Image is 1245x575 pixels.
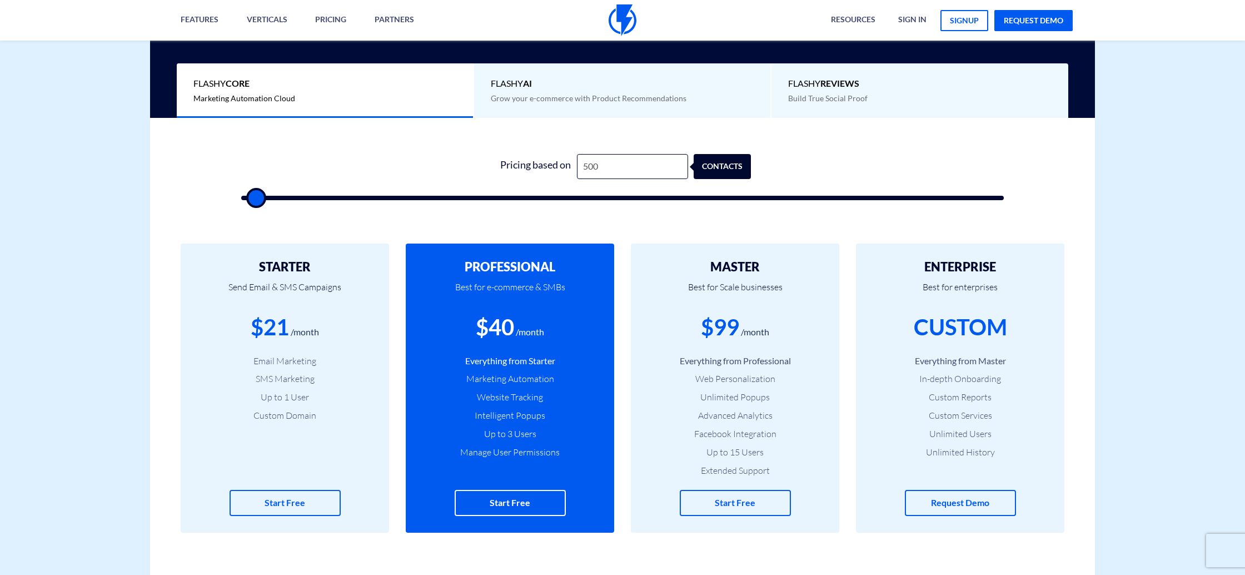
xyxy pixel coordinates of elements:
div: contacts [703,154,760,179]
li: Intelligent Popups [422,409,597,422]
li: Website Tracking [422,391,597,404]
li: SMS Marketing [197,373,372,385]
div: /month [516,326,544,339]
li: Up to 1 User [197,391,372,404]
span: Grow your e-commerce with Product Recommendations [491,93,686,103]
li: Custom Domain [197,409,372,422]
li: Custom Reports [873,391,1048,404]
span: Flashy [788,77,1052,90]
b: REVIEWS [820,78,859,88]
div: Pricing based on [494,154,577,179]
li: Unlimited Users [873,428,1048,440]
a: Start Free [455,490,566,516]
div: $99 [701,311,739,343]
li: Up to 15 Users [648,446,823,459]
p: Best for enterprises [873,274,1048,311]
span: Flashy [491,77,754,90]
li: Marketing Automation [422,373,597,385]
li: Everything from Professional [648,355,823,368]
h2: STARTER [197,260,372,274]
a: Start Free [230,490,341,516]
p: Best for Scale businesses [648,274,823,311]
a: Request Demo [905,490,1016,516]
li: Custom Services [873,409,1048,422]
div: /month [291,326,319,339]
li: Everything from Master [873,355,1048,368]
li: Everything from Starter [422,355,597,368]
a: Start Free [680,490,791,516]
h2: MASTER [648,260,823,274]
li: Advanced Analytics [648,409,823,422]
li: Extended Support [648,464,823,477]
li: Email Marketing [197,355,372,368]
span: Build True Social Proof [788,93,868,103]
b: AI [523,78,532,88]
a: request demo [994,10,1073,31]
a: signup [940,10,988,31]
h2: PROFESSIONAL [422,260,597,274]
li: In-depth Onboarding [873,373,1048,385]
span: Marketing Automation Cloud [193,93,295,103]
div: $40 [476,311,514,343]
li: Unlimited History [873,446,1048,459]
li: Web Personalization [648,373,823,385]
p: Best for e-commerce & SMBs [422,274,597,311]
li: Manage User Permissions [422,446,597,459]
b: Core [226,78,250,88]
div: /month [741,326,769,339]
li: Facebook Integration [648,428,823,440]
p: Send Email & SMS Campaigns [197,274,372,311]
div: $21 [251,311,289,343]
li: Unlimited Popups [648,391,823,404]
h2: ENTERPRISE [873,260,1048,274]
div: CUSTOM [914,311,1007,343]
span: Flashy [193,77,456,90]
li: Up to 3 Users [422,428,597,440]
